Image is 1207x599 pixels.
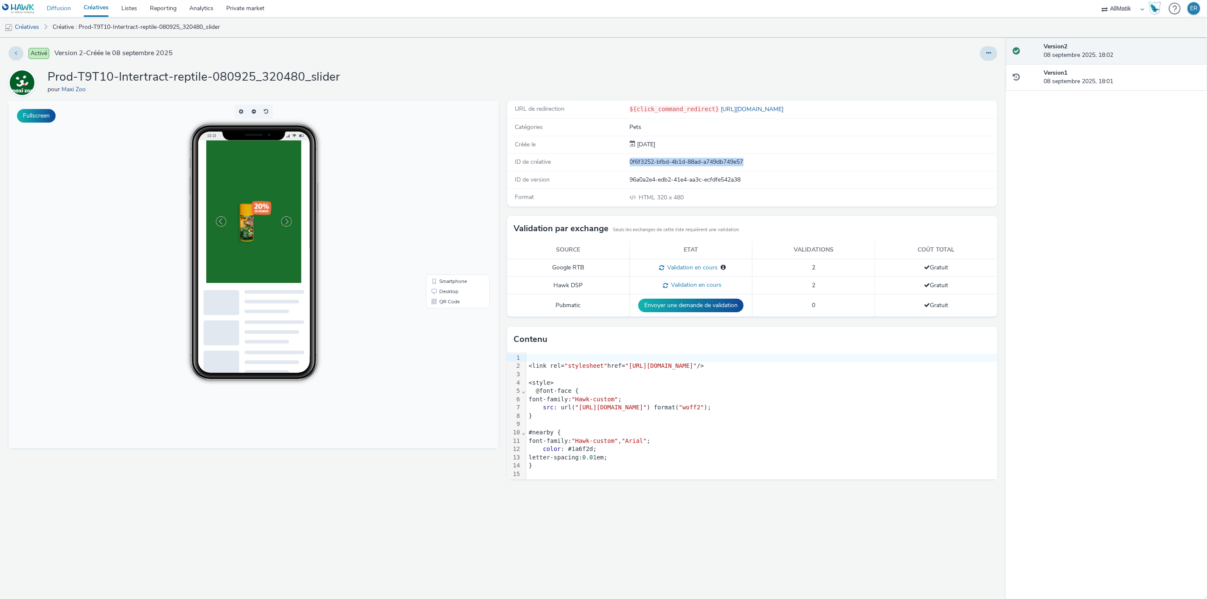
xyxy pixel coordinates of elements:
[507,370,521,379] div: 3
[526,403,997,412] div: : url( ) format( );
[812,301,815,309] span: 0
[28,48,49,59] span: Activé
[507,403,521,412] div: 7
[630,176,997,184] div: 96a0a2e4-edb2-41e4-aa3c-ecfdfe542a38
[812,263,815,272] span: 2
[630,158,997,166] div: 0f6f3252-bfbd-4b1d-88ad-a749db749e57
[664,263,718,272] span: Validation en cours
[924,281,948,289] span: Gratuit
[2,3,35,14] img: undefined Logo
[431,178,458,183] span: Smartphone
[1044,69,1200,86] div: 08 septembre 2025, 18:01
[507,354,521,362] div: 1
[526,445,997,453] div: : # a6f2d;
[521,479,525,485] span: Fold line
[526,453,997,462] div: letter-spacing: em;
[719,105,787,113] a: [URL][DOMAIN_NAME]
[630,123,997,132] div: Pets
[639,193,657,202] span: HTML
[507,294,630,317] td: Pubmatic
[636,140,656,148] span: [DATE]
[679,404,704,411] span: "woff2"
[1148,2,1165,15] a: Hawk Academy
[582,454,597,461] span: 0.01
[1044,42,1068,50] strong: Version 2
[564,362,607,369] span: "stylesheet"
[572,396,618,403] span: "Hawk-custom"
[431,188,450,193] span: Desktop
[622,437,647,444] span: "Arial"
[924,263,948,272] span: Gratuit
[507,241,630,259] th: Source
[638,299,744,312] button: Envoyer une demande de validation
[507,277,630,294] td: Hawk DSP
[515,105,564,113] span: URL de redirection
[419,196,480,206] li: QR Code
[515,140,536,148] span: Créée le
[630,241,752,259] th: Etat
[924,301,948,309] span: Gratuit
[419,176,480,186] li: Smartphone
[515,176,550,184] span: ID de version
[526,462,997,470] div: }
[625,362,697,369] span: "[URL][DOMAIN_NAME]"
[507,387,521,395] div: 5
[507,362,521,370] div: 2
[507,445,521,453] div: 12
[507,462,521,470] div: 14
[515,123,543,131] span: Catégories
[521,387,525,394] span: Fold line
[10,70,34,95] img: Maxi Zoo
[507,478,521,487] div: 16
[526,395,997,404] div: font-family: ;
[54,48,173,58] span: Version 2 - Créée le 08 septembre 2025
[419,186,480,196] li: Desktop
[526,379,997,387] div: <style>
[507,395,521,404] div: 6
[526,479,997,487] div: .imgNearby {
[572,445,575,452] span: 1
[431,199,451,204] span: QR Code
[507,437,521,445] div: 11
[62,85,89,93] a: Maxi Zoo
[515,158,551,166] span: ID de créative
[48,17,224,37] a: Créative : Prod-T9T10-Intertract-reptile-080925_320480_slider
[812,281,815,289] span: 2
[4,23,13,32] img: mobile
[507,470,521,479] div: 15
[1148,2,1161,15] img: Hawk Academy
[514,333,547,346] h3: Contenu
[514,222,609,235] h3: Validation par exchange
[48,85,62,93] span: pour
[526,412,997,420] div: }
[526,428,997,437] div: #nearby {
[630,106,719,112] code: ${click_command_redirect}
[198,33,208,37] span: 10:13
[48,69,340,85] h1: Prod-T9T10-Intertract-reptile-080925_320480_slider
[526,362,997,370] div: <link rel= href= />
[8,78,39,87] a: Maxi Zoo
[521,429,525,436] span: Fold line
[507,428,521,437] div: 10
[575,404,647,411] span: "[URL][DOMAIN_NAME]"
[507,259,630,277] td: Google RTB
[507,379,521,387] div: 4
[572,437,618,444] span: "Hawk-custom"
[507,420,521,428] div: 9
[1044,69,1068,77] strong: Version 1
[638,193,684,202] span: 320 x 480
[107,109,122,123] img: Arrow.png
[17,109,56,123] button: Fullscreen
[636,140,656,149] div: Création 08 septembre 2025, 18:01
[1044,42,1200,60] div: 08 septembre 2025, 18:02
[14,109,28,123] img: Arrow.png
[613,227,739,233] small: Seuls les exchanges de cette liste requièrent une validation
[543,445,561,452] span: color
[1190,2,1198,15] div: ER
[543,404,553,411] span: src
[526,437,997,445] div: font-family: , ;
[752,241,875,259] th: Validations
[875,241,997,259] th: Coût total
[507,453,521,462] div: 13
